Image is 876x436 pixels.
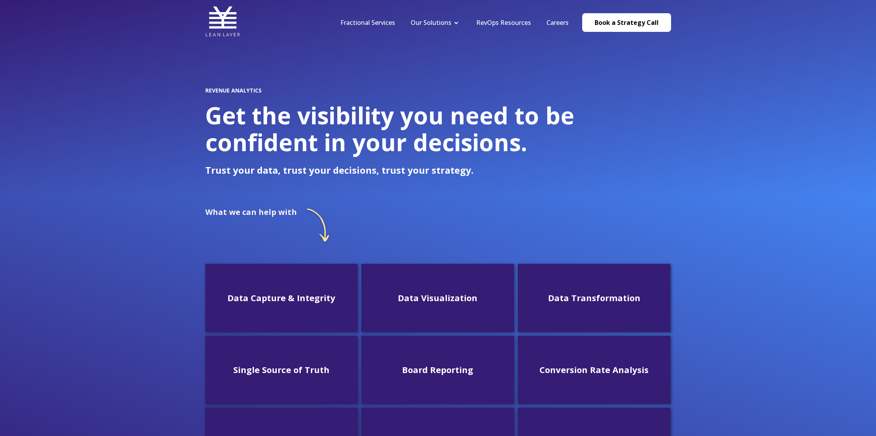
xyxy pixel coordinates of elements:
[368,364,508,376] h3: Board Reporting
[546,18,569,27] a: Careers
[524,364,664,376] h3: Conversion Rate Analysis
[212,292,352,304] h3: Data Capture & Integrity
[368,292,508,304] h3: Data Visualization
[212,364,352,376] h3: Single Source of Truth
[205,165,671,176] p: Trust your data, trust your decisions, trust your strategy.
[582,13,671,32] a: Book a Strategy Call
[205,4,240,39] img: Lean Layer Logo
[524,292,664,304] h3: Data Transformation
[205,102,671,156] h1: Get the visibility you need to be confident in your decisions.
[205,87,671,94] h2: REVENUE ANALYTICS
[476,18,531,27] a: RevOps Resources
[205,208,297,216] h2: What we can help with
[411,18,451,27] a: Our Solutions
[340,18,395,27] a: Fractional Services
[333,18,576,27] div: Navigation Menu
